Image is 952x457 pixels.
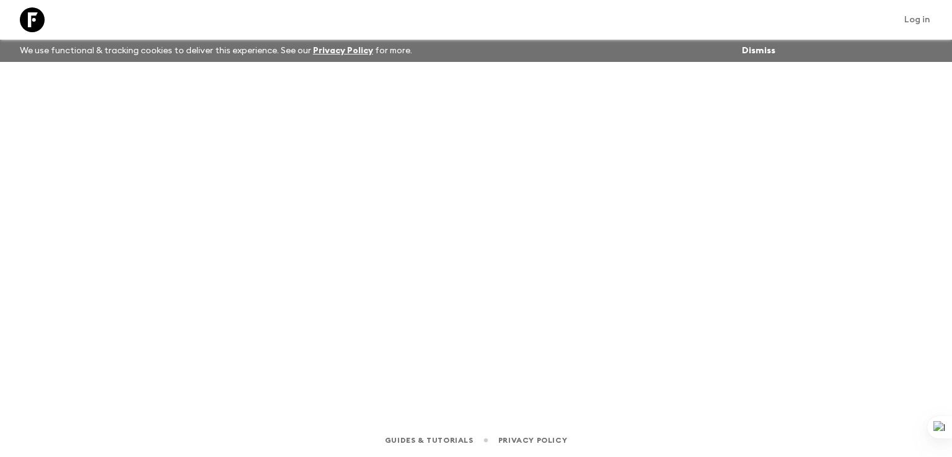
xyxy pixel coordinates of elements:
a: Privacy Policy [498,433,567,447]
a: Guides & Tutorials [385,433,474,447]
a: Privacy Policy [313,46,373,55]
a: Log in [897,11,937,28]
button: Dismiss [739,42,778,59]
p: We use functional & tracking cookies to deliver this experience. See our for more. [15,40,417,62]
